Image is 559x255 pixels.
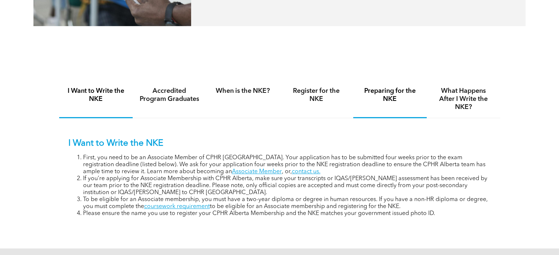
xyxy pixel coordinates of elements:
[213,87,273,95] h4: When is the NKE?
[286,87,347,103] h4: Register for the NKE
[83,196,491,210] li: To be eligible for an Associate membership, you must have a two-year diploma or degree in human r...
[433,87,494,111] h4: What Happens After I Write the NKE?
[66,87,126,103] h4: I Want to Write the NKE
[83,175,491,196] li: If you’re applying for Associate Membership with CPHR Alberta, make sure your transcripts or IQAS...
[144,204,210,210] a: coursework requirement
[139,87,200,103] h4: Accredited Program Graduates
[292,169,320,175] a: contact us.
[360,87,420,103] h4: Preparing for the NKE
[68,138,491,149] p: I Want to Write the NKE
[83,210,491,217] li: Please ensure the name you use to register your CPHR Alberta Membership and the NKE matches your ...
[83,154,491,175] li: First, you need to be an Associate Member of CPHR [GEOGRAPHIC_DATA]. Your application has to be s...
[232,169,282,175] a: Associate Member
